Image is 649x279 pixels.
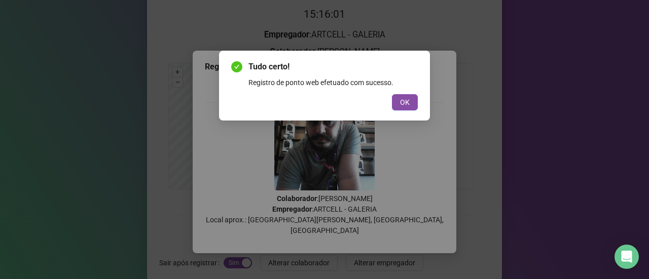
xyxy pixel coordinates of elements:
[248,77,418,88] div: Registro de ponto web efetuado com sucesso.
[615,245,639,269] div: Open Intercom Messenger
[400,97,410,108] span: OK
[392,94,418,110] button: OK
[248,61,418,73] span: Tudo certo!
[231,61,242,72] span: check-circle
